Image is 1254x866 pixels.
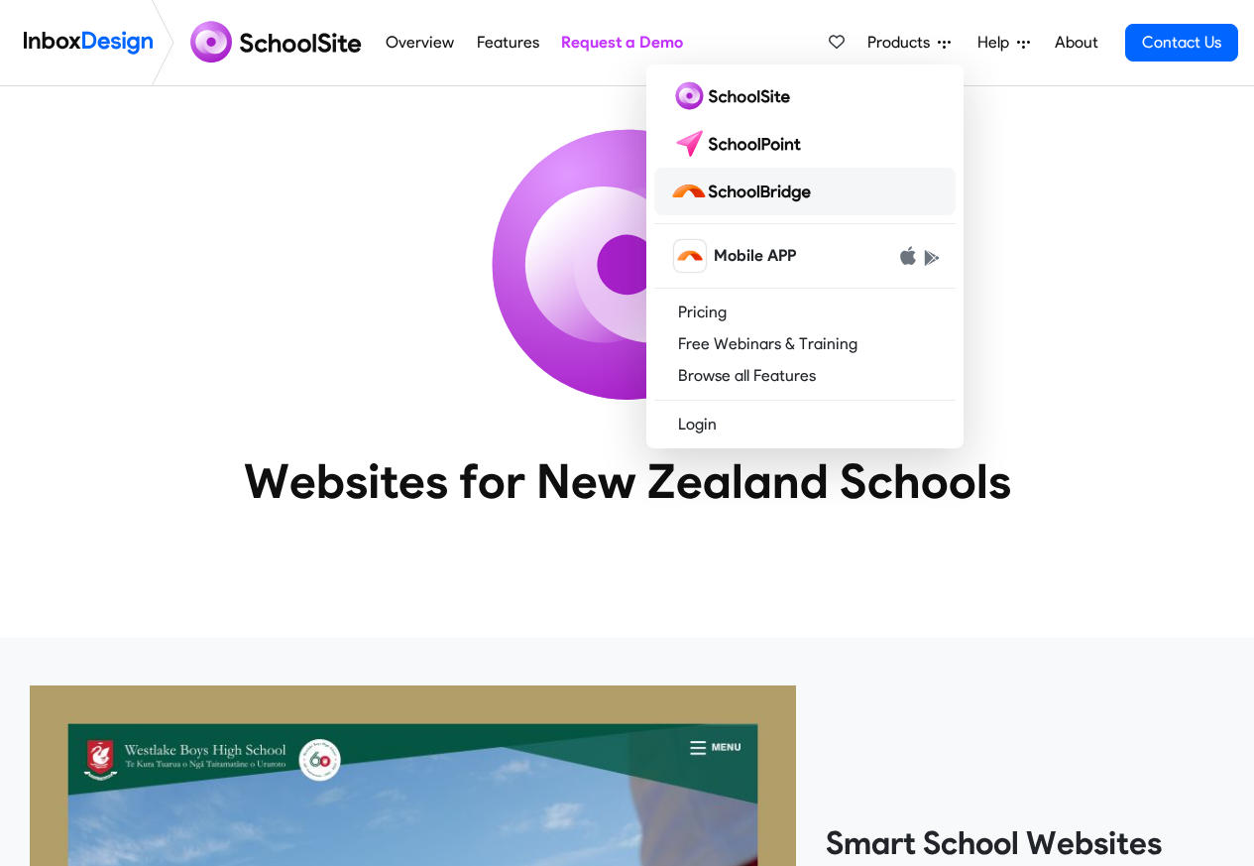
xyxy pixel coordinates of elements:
[714,244,796,268] span: Mobile APP
[867,31,938,55] span: Products
[654,297,956,328] a: Pricing
[646,64,964,448] div: Products
[182,19,375,66] img: schoolsite logo
[1125,24,1238,62] a: Contact Us
[670,80,798,112] img: schoolsite logo
[157,451,1098,511] heading: Websites for New Zealand Schools
[1049,23,1103,62] a: About
[674,240,706,272] img: schoolbridge icon
[654,409,956,440] a: Login
[471,23,544,62] a: Features
[969,23,1038,62] a: Help
[670,128,810,160] img: schoolpoint logo
[381,23,460,62] a: Overview
[670,176,819,207] img: schoolbridge logo
[859,23,959,62] a: Products
[977,31,1017,55] span: Help
[654,328,956,360] a: Free Webinars & Training
[826,823,1224,863] heading: Smart School Websites
[654,360,956,392] a: Browse all Features
[449,86,806,443] img: icon_schoolsite.svg
[654,232,956,280] a: schoolbridge icon Mobile APP
[555,23,688,62] a: Request a Demo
